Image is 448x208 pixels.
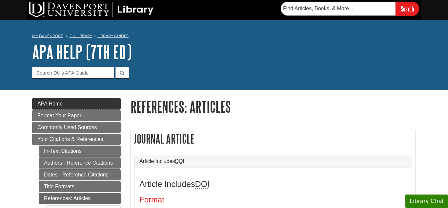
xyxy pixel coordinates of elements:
[39,169,121,180] a: Dates - Reference Citations
[32,42,132,62] a: APA Help (7th Ed)
[32,67,114,78] input: Search DU's APA Guide
[32,32,416,42] nav: breadcrumb
[37,136,103,142] span: Your Citations & References
[405,195,448,208] button: Library Chat
[39,146,121,157] a: In-Text Citations
[37,113,81,118] span: Format Your Paper
[29,2,153,17] img: DU Library
[139,196,407,204] h4: Format
[32,134,121,145] a: Your Citations & References
[139,179,407,189] h3: Article Includes
[32,122,121,133] a: Commonly Used Sources
[37,125,97,130] span: Commonly Used Sources
[39,193,121,204] a: References: Articles
[281,2,419,16] form: Searches DU Library's articles, books, and more
[396,2,419,16] input: Search
[281,2,396,15] input: Find Articles, Books, & More...
[131,130,416,148] h2: Journal Article
[175,158,184,164] abbr: Digital Object Identifier. This is the string of numbers associated with a particular article. No...
[139,158,407,164] a: Article IncludesDOI
[39,157,121,169] a: Authors - Reference Citations
[195,179,210,189] abbr: Digital Object Identifier. This is the string of numbers associated with a particular article. No...
[131,98,416,115] h1: References: Articles
[39,181,121,192] a: Title Formats
[32,110,121,121] a: Format Your Paper
[97,34,129,38] a: Library Guides
[32,98,121,109] a: APA Home
[32,33,63,39] a: My Davenport
[70,34,92,38] a: DU Library
[37,101,63,106] span: APA Home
